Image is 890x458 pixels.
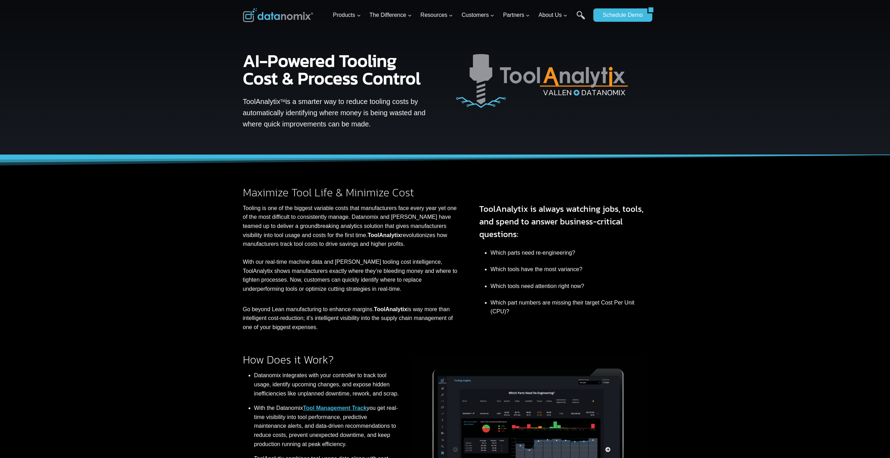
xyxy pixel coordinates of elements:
span: Customers [462,11,494,20]
nav: Primary Navigation [330,4,590,27]
li: Datanomix integrates with your controller to track tool usage, identify upcoming changes, and exp... [254,371,399,398]
span: Resources [421,11,453,20]
li: With the Datanomix you get real-time visibility into tool performance, predictive maintenance ale... [254,398,399,454]
span: The Difference [369,11,412,20]
h3: ToolAnalytix is always watching jobs, tools, and spend to answer business-critical questions: [479,203,647,241]
span: Partners [503,11,530,20]
p: Tooling is one of the biggest variable costs that manufacturers face every year yet one of the mo... [243,204,460,294]
img: Datanomix [243,8,313,22]
h2: How Does it Work? [243,354,399,365]
strong: ToolAnalytix [368,232,401,238]
a: Search [576,11,585,27]
li: Which parts need re-engineering? [490,245,647,261]
span: Products [333,11,361,20]
p: Go beyond Lean manufacturing to enhance margins. is way more than intelligent cost-reduction; it’... [243,305,460,332]
li: Which tools have the most variance? [490,261,647,278]
li: Which tools need attention right now? [490,278,647,294]
h2: Maximize Tool Life & Minimize Cost [243,187,460,198]
p: ToolAnalytix is a smarter way to reduce tooling costs by automatically identifying where money is... [243,96,429,130]
strong: ToolAnalytix [374,306,407,312]
li: Which part numbers are missing their target Cost Per Unit (CPU)? [490,294,647,320]
a: Tool Management Track [303,405,367,411]
span: About Us [539,11,567,20]
sup: TM [280,99,285,103]
a: Schedule Demo [593,8,647,22]
strong: AI-Powered Tooling Cost & Process Control [243,47,421,91]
